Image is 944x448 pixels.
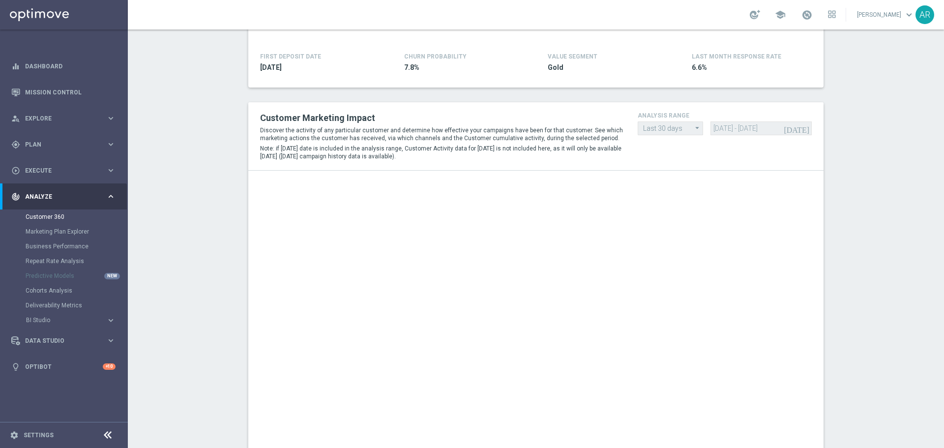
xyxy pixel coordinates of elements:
button: Mission Control [11,89,116,96]
div: +10 [103,363,116,370]
i: keyboard_arrow_right [106,336,116,345]
div: Explore [11,114,106,123]
button: equalizer Dashboard [11,62,116,70]
span: 6.6% [692,63,807,72]
span: school [775,9,786,20]
button: Data Studio keyboard_arrow_right [11,337,116,345]
div: Cohorts Analysis [26,283,127,298]
a: Business Performance [26,242,102,250]
div: Execute [11,166,106,175]
span: CHURN PROBABILITY [404,53,467,60]
p: Discover the activity of any particular customer and determine how effective your campaigns have ... [260,126,623,142]
h4: FIRST DEPOSIT DATE [260,53,321,60]
i: person_search [11,114,20,123]
i: lightbulb [11,362,20,371]
div: Dashboard [11,53,116,79]
i: keyboard_arrow_right [106,316,116,325]
h4: analysis range [638,112,812,119]
div: Customer 360 [26,209,127,224]
span: Gold [548,63,663,72]
span: Data Studio [25,338,106,344]
span: Execute [25,168,106,174]
a: [PERSON_NAME]keyboard_arrow_down [856,7,915,22]
i: equalizer [11,62,20,71]
a: Dashboard [25,53,116,79]
a: Customer 360 [26,213,102,221]
a: Deliverability Metrics [26,301,102,309]
div: Data Studio [11,336,106,345]
span: keyboard_arrow_down [904,9,914,20]
div: AR [915,5,934,24]
a: Mission Control [25,79,116,105]
p: Note: if [DATE] date is included in the analysis range, Customer Activity data for [DATE] is not ... [260,145,623,160]
span: Analyze [25,194,106,200]
span: LAST MONTH RESPONSE RATE [692,53,781,60]
div: NEW [104,273,120,279]
a: Cohorts Analysis [26,287,102,295]
button: lightbulb Optibot +10 [11,363,116,371]
i: arrow_drop_down [693,122,703,134]
span: Plan [25,142,106,148]
div: Predictive Models [26,269,127,283]
i: play_circle_outline [11,166,20,175]
button: track_changes Analyze keyboard_arrow_right [11,193,116,201]
i: settings [10,431,19,440]
i: gps_fixed [11,140,20,149]
i: track_changes [11,192,20,201]
i: keyboard_arrow_right [106,114,116,123]
a: Settings [24,432,54,438]
span: BI Studio [26,317,96,323]
div: Mission Control [11,79,116,105]
span: 2020-09-25 [260,63,375,72]
div: Repeat Rate Analysis [26,254,127,269]
div: Marketing Plan Explorer [26,224,127,239]
div: Deliverability Metrics [26,298,127,313]
a: Optibot [25,354,103,380]
a: Repeat Rate Analysis [26,257,102,265]
button: play_circle_outline Execute keyboard_arrow_right [11,167,116,175]
h4: VALUE SEGMENT [548,53,597,60]
i: keyboard_arrow_right [106,140,116,149]
div: Optibot [11,354,116,380]
div: BI Studio [26,313,127,328]
div: Business Performance [26,239,127,254]
button: person_search Explore keyboard_arrow_right [11,115,116,122]
button: BI Studio keyboard_arrow_right [26,316,116,324]
span: 7.8% [404,63,519,72]
span: Explore [25,116,106,121]
h2: Customer Marketing Impact [260,112,623,124]
div: Plan [11,140,106,149]
div: Analyze [11,192,106,201]
button: gps_fixed Plan keyboard_arrow_right [11,141,116,149]
i: keyboard_arrow_right [106,192,116,201]
a: Marketing Plan Explorer [26,228,102,236]
div: BI Studio [26,317,106,323]
i: keyboard_arrow_right [106,166,116,175]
